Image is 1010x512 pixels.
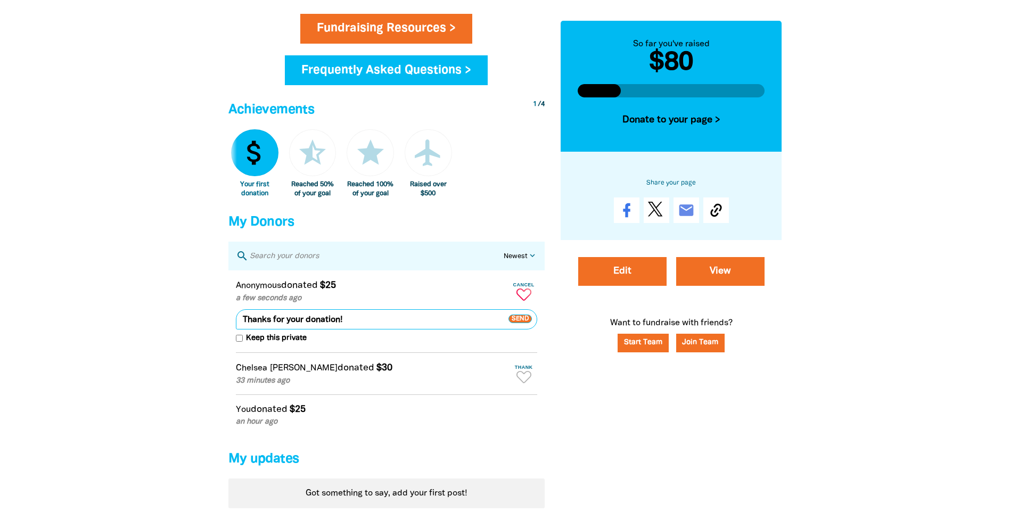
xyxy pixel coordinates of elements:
[290,405,306,414] em: $25
[228,100,545,121] h4: Achievements
[355,137,387,169] i: star
[239,137,270,169] i: attach_money
[228,478,545,508] div: Got something to say, add your first post!
[511,282,537,287] span: Cancel
[236,293,508,304] p: a few seconds ago
[228,453,299,465] span: My updates
[289,180,336,198] div: Reached 50% of your goal
[405,180,452,198] div: Raised over $500
[236,335,243,342] input: Keep this private
[243,333,307,344] span: Keep this private
[561,317,782,368] p: Want to fundraise with friends?
[270,365,338,372] em: [PERSON_NAME]
[236,282,281,290] em: Anonymous
[236,309,537,329] textarea: Thanks for your donation!
[618,334,669,352] a: Start Team
[251,405,288,414] span: donated
[412,137,444,169] i: airplanemode_active
[578,257,667,286] a: Edit
[281,281,318,290] span: donated
[236,365,267,372] em: Chelsea
[236,333,307,344] label: Keep this private
[285,55,488,85] a: Frequently Asked Questions >
[703,197,729,223] button: Copy Link
[533,100,545,110] div: / 4
[228,216,294,228] span: My Donors
[508,309,537,329] button: Send
[644,197,669,223] a: Post
[300,14,472,44] a: Fundraising Resources >
[578,50,765,76] h2: $80
[678,202,695,219] i: email
[297,137,329,169] i: star_half
[338,364,374,372] span: donated
[347,180,394,198] div: Reached 100% of your goal
[228,478,545,508] div: Paginated content
[236,406,251,414] em: You
[236,416,508,428] p: an hour ago
[676,334,725,352] button: Join Team
[508,315,532,324] span: Send
[231,180,278,198] div: Your first donation
[578,177,765,189] h6: Share your page
[249,249,504,263] input: Search your donors
[674,197,699,223] a: email
[228,270,545,435] div: Paginated content
[614,197,639,223] a: Share
[236,375,508,387] p: 33 minutes ago
[533,101,537,108] span: 1
[320,281,336,290] em: $25
[511,365,537,370] span: Thank
[676,257,765,286] a: View
[376,364,392,372] em: $30
[578,37,765,50] div: So far you've raised
[511,278,537,305] button: Cancel
[578,106,765,135] button: Donate to your page >
[236,250,249,262] i: search
[511,360,537,387] button: Thank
